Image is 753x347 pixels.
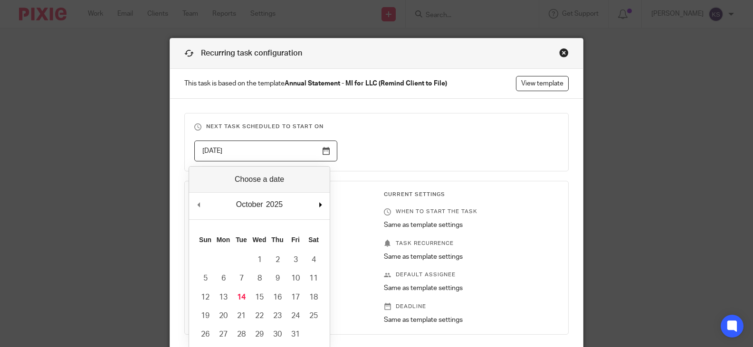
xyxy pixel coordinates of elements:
button: 17 [286,288,305,307]
button: 13 [214,288,232,307]
div: Close this dialog window [559,48,569,57]
p: Task recurrence [384,240,559,247]
abbr: Saturday [308,236,319,244]
abbr: Thursday [271,236,283,244]
button: 21 [232,307,250,325]
button: 31 [286,325,305,344]
button: 15 [250,288,268,307]
button: 2 [268,251,286,269]
button: 26 [196,325,214,344]
input: Use the arrow keys to pick a date [194,141,338,162]
button: Previous Month [194,197,203,212]
p: Same as template settings [384,283,559,293]
p: Same as template settings [384,252,559,262]
h3: Next task scheduled to start on [194,123,559,131]
button: 29 [250,325,268,344]
button: 24 [286,307,305,325]
button: 30 [268,325,286,344]
p: Same as template settings [384,315,559,325]
button: 4 [305,251,323,269]
button: 6 [214,269,232,288]
p: When to start the task [384,208,559,216]
a: View template [516,76,569,91]
button: 10 [286,269,305,288]
abbr: Friday [291,236,300,244]
button: 25 [305,307,323,325]
button: 8 [250,269,268,288]
button: 28 [232,325,250,344]
strong: Annual Statement - MI for LLC (Remind Client to File) [285,80,447,87]
button: 12 [196,288,214,307]
button: 22 [250,307,268,325]
button: 7 [232,269,250,288]
div: 2025 [265,197,285,212]
button: 16 [268,288,286,307]
button: 9 [268,269,286,288]
div: October [235,197,265,212]
abbr: Wednesday [252,236,266,244]
button: 19 [196,307,214,325]
abbr: Tuesday [236,236,247,244]
h3: Current Settings [384,191,559,198]
button: 27 [214,325,232,344]
button: 18 [305,288,323,307]
button: 3 [286,251,305,269]
p: Deadline [384,303,559,310]
span: This task is based on the template [184,79,447,88]
button: 20 [214,307,232,325]
button: 11 [305,269,323,288]
p: Same as template settings [384,220,559,230]
button: 14 [232,288,250,307]
p: Default assignee [384,271,559,279]
abbr: Monday [217,236,230,244]
h1: Recurring task configuration [184,48,302,59]
button: Next Month [315,197,325,212]
button: 5 [196,269,214,288]
button: 1 [250,251,268,269]
button: 23 [268,307,286,325]
abbr: Sunday [199,236,211,244]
